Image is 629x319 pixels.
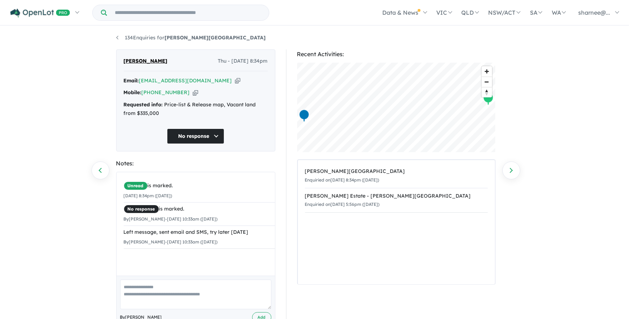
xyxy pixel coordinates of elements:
[108,5,267,20] input: Try estate name, suburb, builder or developer
[482,66,492,77] button: Zoom in
[483,92,493,106] div: Map marker
[124,77,139,84] strong: Email:
[167,129,224,144] button: No response
[193,89,198,96] button: Copy
[124,216,218,222] small: By [PERSON_NAME] - [DATE] 10:33am ([DATE])
[305,192,488,200] div: [PERSON_NAME] Estate - [PERSON_NAME][GEOGRAPHIC_DATA]
[578,9,610,16] span: sharnee@...
[124,193,172,198] small: [DATE] 8:34pm ([DATE])
[165,34,266,41] strong: [PERSON_NAME][GEOGRAPHIC_DATA]
[124,89,142,96] strong: Mobile:
[305,167,488,176] div: [PERSON_NAME][GEOGRAPHIC_DATA]
[124,182,148,190] span: Unread
[124,101,163,108] strong: Requested info:
[124,228,275,237] div: Left message, sent email and SMS, try later [DATE]
[10,9,70,18] img: Openlot PRO Logo White
[116,159,275,168] div: Notes:
[305,202,380,207] small: Enquiried on [DATE] 5:56pm ([DATE])
[116,34,266,41] a: 134Enquiries for[PERSON_NAME][GEOGRAPHIC_DATA]
[305,177,379,183] small: Enquiried on [DATE] 8:34pm ([DATE])
[116,34,513,42] nav: breadcrumb
[124,205,275,213] div: is marked.
[124,205,159,213] span: No response
[139,77,232,84] a: [EMAIL_ADDRESS][DOMAIN_NAME]
[297,49,496,59] div: Recent Activities:
[124,57,168,66] span: [PERSON_NAME]
[142,89,190,96] a: [PHONE_NUMBER]
[482,77,492,87] button: Zoom out
[235,77,240,84] button: Copy
[305,188,488,213] a: [PERSON_NAME] Estate - [PERSON_NAME][GEOGRAPHIC_DATA]Enquiried on[DATE] 5:56pm ([DATE])
[218,57,268,66] span: Thu - [DATE] 8:34pm
[305,164,488,188] a: [PERSON_NAME][GEOGRAPHIC_DATA]Enquiried on[DATE] 8:34pm ([DATE])
[482,87,492,97] button: Reset bearing to north
[299,109,309,122] div: Map marker
[297,63,496,152] canvas: Map
[124,182,275,190] div: is marked.
[124,101,268,118] div: Price-list & Release map, Vacant land from $335,000
[124,239,218,245] small: By [PERSON_NAME] - [DATE] 10:33am ([DATE])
